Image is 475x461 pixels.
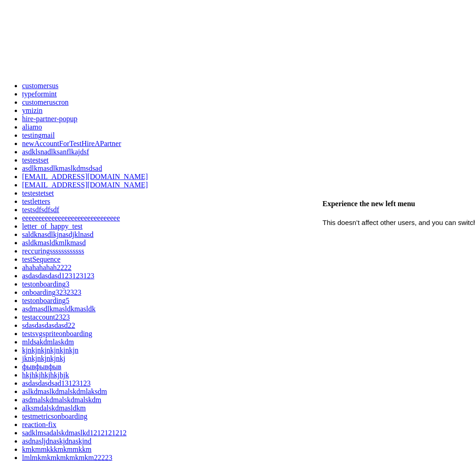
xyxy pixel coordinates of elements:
a: testestetset [22,189,54,197]
a: testaccount2323 [22,313,70,321]
a: testmetricsonboarding [22,412,87,420]
a: testSequence [22,255,61,263]
a: newAccountForTestHireAPartner [22,140,121,147]
a: mldsakdmlaskdm [22,338,74,346]
a: alksmdalskdmasldkm [22,404,86,412]
a: asdasdasdasd123123123 [22,272,94,280]
a: testsvgspriteonboarding [22,330,92,337]
a: customersus [22,82,58,90]
a: ahahahahah2222 [22,264,72,271]
a: customeruscron [22,98,68,106]
a: testestset [22,156,49,164]
a: aliamo [22,123,42,131]
a: asdklsnadlksanflkajdsf [22,148,89,156]
a: asdnasljdnaskjdnaskjnd [22,437,91,445]
a: letter_of_happy_test [22,222,83,230]
a: фывфывфыв [22,363,62,371]
a: eeeeeeeeeeeeeeeeeeeeeeeeeeeeee [22,214,120,222]
a: asdlkmasdlkmaslkdmsdsad [22,164,102,172]
a: testingmail [22,131,55,139]
a: [EMAIL_ADDRESS][DOMAIN_NAME] [22,173,148,180]
a: asdmalskdmalskdmalskdm [22,396,101,404]
a: typeformint [22,90,57,98]
a: reccuringssssssssssss [22,247,84,255]
a: ymizin [22,107,42,114]
a: testonboarding5 [22,297,69,304]
a: onboarding3232323 [22,288,81,296]
a: aslkdmaslkdmalskdmlaksdm [22,388,107,395]
a: sadklmsadalskdmaslkd1212121212 [22,429,127,437]
a: kjnkjnkjnkjnkjnkjn [22,346,79,354]
a: hire-partner-popup [22,115,78,123]
a: hkjhkjhkjhkjhjk [22,371,69,379]
a: sdasdasdasdasd22 [22,321,75,329]
a: asldkmasldkmlkmasd [22,239,86,247]
a: asdmasdlkmasldkmasldk [22,305,96,313]
a: jknkjnkjnkjnkj [22,354,65,362]
a: [EMAIL_ADDRESS][DOMAIN_NAME] [22,181,148,189]
a: testsdfsdfsdf [22,206,59,214]
a: reaction-fix [22,421,57,428]
a: saldknasdlkjnasdjklnasd [22,230,94,238]
a: kmkmmkkkmkmmkkm [22,445,91,453]
a: testonboarding3 [22,280,69,288]
a: asdasdasdsad13123123 [22,379,90,387]
a: testletters [22,197,50,205]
